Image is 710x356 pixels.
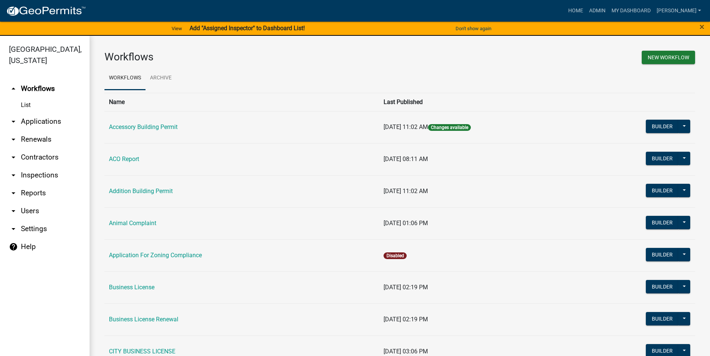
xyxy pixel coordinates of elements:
a: Addition Building Permit [109,188,173,195]
a: [PERSON_NAME] [654,4,704,18]
a: Workflows [104,66,146,90]
a: My Dashboard [609,4,654,18]
a: View [169,22,185,35]
span: [DATE] 08:11 AM [384,155,428,163]
button: Don't show again [453,22,494,35]
a: Home [565,4,586,18]
a: Admin [586,4,609,18]
h3: Workflows [104,51,394,63]
a: Archive [146,66,176,90]
i: arrow_drop_down [9,153,18,162]
span: [DATE] 02:19 PM [384,316,428,323]
button: Builder [646,120,679,133]
i: arrow_drop_down [9,171,18,180]
i: arrow_drop_down [9,224,18,233]
a: ACO Report [109,155,139,163]
a: Application For Zoning Compliance [109,252,202,259]
strong: Add "Assigned Inspector" to Dashboard List! [190,25,305,32]
button: Builder [646,312,679,325]
i: arrow_drop_down [9,135,18,144]
button: Builder [646,280,679,293]
i: help [9,242,18,251]
span: [DATE] 02:19 PM [384,284,428,291]
i: arrow_drop_down [9,189,18,198]
span: [DATE] 01:06 PM [384,220,428,227]
button: New Workflow [642,51,695,64]
span: [DATE] 11:02 AM [384,188,428,195]
a: Business License Renewal [109,316,178,323]
i: arrow_drop_down [9,207,18,215]
a: Business License [109,284,154,291]
a: CITY BUSINESS LICENSE [109,348,175,355]
span: × [700,22,704,32]
span: Changes available [428,124,470,131]
button: Builder [646,216,679,229]
span: Disabled [384,252,406,259]
th: Name [104,93,379,111]
span: [DATE] 03:06 PM [384,348,428,355]
span: [DATE] 11:02 AM [384,123,428,130]
a: Animal Complaint [109,220,156,227]
button: Builder [646,152,679,165]
i: arrow_drop_down [9,117,18,126]
i: arrow_drop_up [9,84,18,93]
th: Last Published [379,93,581,111]
button: Builder [646,184,679,197]
button: Close [700,22,704,31]
a: Accessory Building Permit [109,123,178,130]
button: Builder [646,248,679,261]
